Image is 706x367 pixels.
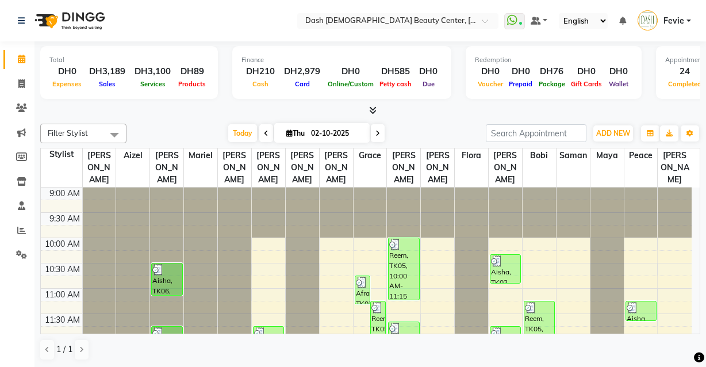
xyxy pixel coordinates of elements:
span: Due [420,80,438,88]
div: [PERSON_NAME], TK10, 11:45 AM-12:35 PM, Blowdry Alabara Long Hair Before Mid Back (DH130),Upper L... [490,327,520,367]
img: logo [29,5,108,37]
div: 24 [665,65,704,78]
span: Prepaid [506,80,535,88]
div: 10:30 AM [43,263,82,276]
img: Fevie [638,10,658,30]
div: DH2,979 [279,65,325,78]
span: Cash [250,80,271,88]
div: 9:00 AM [47,188,82,200]
div: Aisha, TK06, 10:30 AM-11:10 AM, Essential Manicure [152,263,182,295]
span: Aizel [116,148,149,163]
span: Package [536,80,568,88]
div: DH3,189 [85,65,130,78]
span: [PERSON_NAME] [218,148,251,187]
div: DH585 [377,65,415,78]
div: DH0 [568,65,605,78]
span: Today [228,124,257,142]
div: DH0 [605,65,632,78]
span: Mariel [184,148,217,163]
div: 11:00 AM [43,289,82,301]
div: DH0 [475,65,506,78]
span: Bobi [523,148,556,163]
div: Redemption [475,55,632,65]
div: DH76 [535,65,568,78]
span: [PERSON_NAME] [658,148,692,187]
div: 11:30 AM [43,314,82,326]
div: DH0 [49,65,85,78]
span: [PERSON_NAME] [387,148,420,187]
span: [PERSON_NAME] [286,148,319,187]
div: Reem, TK05, 11:15 AM-12:00 PM, Basic Pedicure + Step 4 VOESH [524,301,554,338]
span: Flora [455,148,488,163]
span: [PERSON_NAME] [252,148,285,187]
button: ADD NEW [593,125,633,142]
div: DH0 [506,65,535,78]
span: Filter Stylist [48,128,88,137]
span: ADD NEW [596,129,630,137]
div: Afra, TK03, 10:45 AM-11:20 AM, Basic Manicure [355,276,370,304]
div: Reem, TK05, 11:15 AM-12:00 PM, Basic manicure + Step 4 VOESH [371,301,385,338]
div: DH210 [241,65,279,78]
span: Saman [557,148,590,163]
span: Voucher [475,80,506,88]
span: Sales [96,80,118,88]
div: Total [49,55,209,65]
div: Aisha, TK04, 11:15 AM-11:40 AM, Henna roots only [626,301,656,320]
span: [PERSON_NAME] [489,148,522,187]
span: Petty cash [377,80,415,88]
span: Completed [665,80,704,88]
div: Stylist [41,148,82,160]
span: Maya [590,148,624,163]
span: Products [175,80,209,88]
div: amna, TK07, 11:45 AM-12:25 PM, Essential Manicure [152,327,182,358]
div: 10:00 AM [43,238,82,250]
span: Grace [354,148,387,163]
div: DH89 [175,65,209,78]
div: DH3,100 [130,65,175,78]
span: [PERSON_NAME] [150,148,183,187]
span: Online/Custom [325,80,377,88]
span: Card [292,80,313,88]
div: Aisha, TK02, 10:20 AM-10:55 AM, Special Hair Wash Long Hair Under Midback (DH100) [490,255,520,283]
span: Services [137,80,168,88]
span: Peace [624,148,658,163]
span: [PERSON_NAME] [320,148,353,187]
span: Expenses [49,80,85,88]
input: Search Appointment [486,124,586,142]
div: 9:30 AM [47,213,82,225]
span: Wallet [606,80,631,88]
div: DH0 [415,65,442,78]
div: DH0 [325,65,377,78]
span: Fevie [663,15,684,27]
div: Reem, TK05, 10:00 AM-11:15 AM, Hair Service Fringe Layered,Hair Service Hair Trim,Long hair under... [389,238,419,300]
input: 2025-10-02 [308,125,365,142]
span: [PERSON_NAME] [421,148,454,187]
span: 1 / 1 [56,343,72,355]
span: Gift Cards [568,80,605,88]
span: [PERSON_NAME] [83,148,116,187]
div: Finance [241,55,442,65]
span: Thu [283,129,308,137]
